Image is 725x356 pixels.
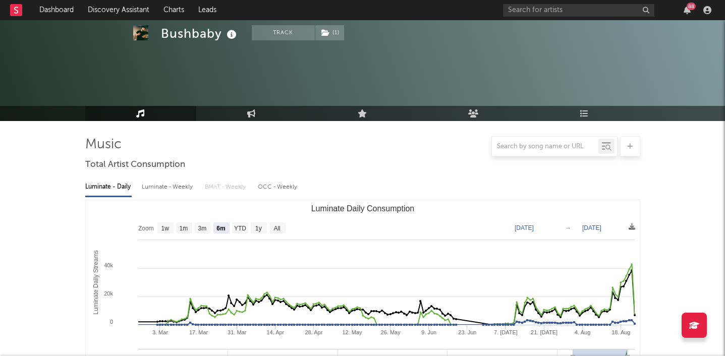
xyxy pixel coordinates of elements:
[258,179,298,196] div: OCC - Weekly
[92,250,99,314] text: Luminate Daily Streams
[503,4,654,17] input: Search for artists
[582,224,601,231] text: [DATE]
[104,262,113,268] text: 40k
[142,179,195,196] div: Luminate - Weekly
[458,329,476,335] text: 23. Jun
[305,329,322,335] text: 28. Apr
[684,6,691,14] button: 88
[494,329,518,335] text: 7. [DATE]
[138,225,154,232] text: Zoom
[342,329,362,335] text: 12. May
[234,225,246,232] text: YTD
[421,329,436,335] text: 9. Jun
[492,143,598,151] input: Search by song name or URL
[104,290,113,296] text: 20k
[380,329,401,335] text: 26. May
[611,329,630,335] text: 18. Aug
[311,204,414,213] text: Luminate Daily Consumption
[273,225,280,232] text: All
[531,329,557,335] text: 21. [DATE]
[179,225,188,232] text: 1m
[252,25,315,40] button: Track
[315,25,344,40] button: (1)
[565,224,571,231] text: →
[161,25,239,42] div: Bushbaby
[85,179,132,196] div: Luminate - Daily
[266,329,284,335] text: 14. Apr
[216,225,225,232] text: 6m
[85,159,185,171] span: Total Artist Consumption
[228,329,247,335] text: 31. Mar
[109,319,113,325] text: 0
[198,225,206,232] text: 3m
[189,329,208,335] text: 17. Mar
[575,329,590,335] text: 4. Aug
[687,3,696,10] div: 88
[255,225,262,232] text: 1y
[161,225,169,232] text: 1w
[315,25,345,40] span: ( 1 )
[515,224,534,231] text: [DATE]
[152,329,168,335] text: 3. Mar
